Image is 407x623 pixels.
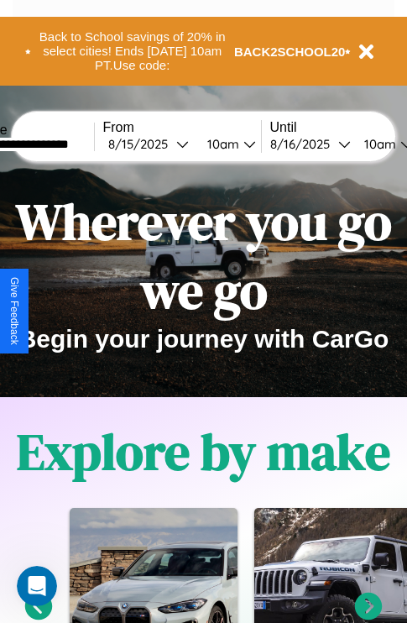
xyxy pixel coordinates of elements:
[194,135,261,153] button: 10am
[199,136,243,152] div: 10am
[17,566,57,606] iframe: Intercom live chat
[17,417,390,486] h1: Explore by make
[108,136,176,152] div: 8 / 15 / 2025
[234,44,346,59] b: BACK2SCHOOL20
[103,120,261,135] label: From
[31,25,234,77] button: Back to School savings of 20% in select cities! Ends [DATE] 10am PT.Use code:
[356,136,400,152] div: 10am
[8,277,20,345] div: Give Feedback
[270,136,338,152] div: 8 / 16 / 2025
[103,135,194,153] button: 8/15/2025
